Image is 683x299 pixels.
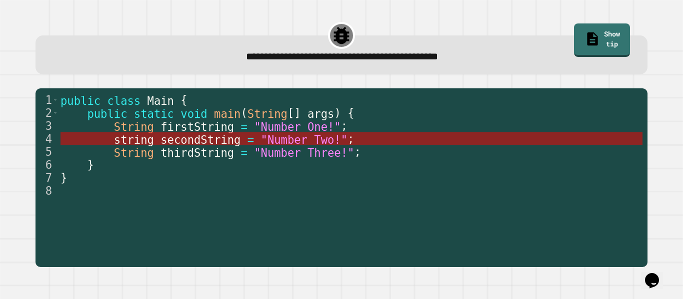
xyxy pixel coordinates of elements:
span: main [214,107,240,120]
span: Toggle code folding, rows 2 through 6 [52,106,58,119]
span: "Number One!" [254,120,341,133]
span: args [307,107,334,120]
span: firstString [160,120,234,133]
span: "Number Two!" [261,133,348,146]
span: void [180,107,207,120]
div: 3 [35,119,58,132]
span: String [114,120,154,133]
div: 8 [35,184,58,197]
span: String [114,146,154,159]
span: = [240,146,247,159]
span: static [134,107,174,120]
span: public [60,94,100,107]
div: 4 [35,132,58,145]
span: = [247,133,254,146]
div: 2 [35,106,58,119]
div: 6 [35,158,58,171]
a: Show tip [574,23,630,57]
div: 7 [35,171,58,184]
span: Toggle code folding, rows 1 through 7 [52,93,58,106]
div: 5 [35,145,58,158]
span: String [247,107,287,120]
span: secondString [160,133,240,146]
span: class [107,94,140,107]
span: Main [147,94,174,107]
span: public [87,107,127,120]
span: thirdString [160,146,234,159]
iframe: chat widget [641,259,673,289]
span: = [240,120,247,133]
div: 1 [35,93,58,106]
span: string [114,133,154,146]
span: "Number Three!" [254,146,354,159]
